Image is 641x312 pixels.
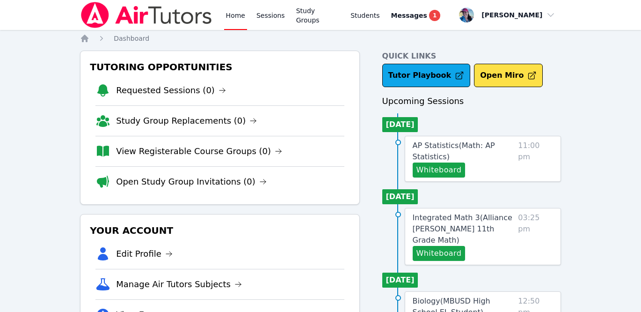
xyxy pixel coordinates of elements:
[429,10,440,21] span: 1
[413,246,466,261] button: Whiteboard
[413,141,495,161] span: AP Statistics ( Math: AP Statistics )
[518,140,553,178] span: 11:00 pm
[382,273,418,288] li: [DATE]
[114,34,149,43] a: Dashboard
[116,145,282,158] a: View Registerable Course Groups (0)
[80,34,561,43] nav: Breadcrumb
[80,2,212,28] img: Air Tutors
[413,140,515,163] a: AP Statistics(Math: AP Statistics)
[413,213,512,245] span: Integrated Math 3 ( Alliance [PERSON_NAME] 11th Grade Math )
[382,64,471,87] a: Tutor Playbook
[413,163,466,178] button: Whiteboard
[413,212,515,246] a: Integrated Math 3(Alliance [PERSON_NAME] 11th Grade Math)
[114,35,149,42] span: Dashboard
[116,278,242,291] a: Manage Air Tutors Subjects
[116,114,257,127] a: Study Group Replacements (0)
[382,51,561,62] h4: Quick Links
[518,212,553,261] span: 03:25 pm
[88,222,351,239] h3: Your Account
[88,59,351,75] h3: Tutoring Opportunities
[382,95,561,108] h3: Upcoming Sessions
[116,175,267,188] a: Open Study Group Invitations (0)
[474,64,543,87] button: Open Miro
[116,247,173,260] a: Edit Profile
[391,11,427,20] span: Messages
[382,117,418,132] li: [DATE]
[116,84,226,97] a: Requested Sessions (0)
[382,189,418,204] li: [DATE]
